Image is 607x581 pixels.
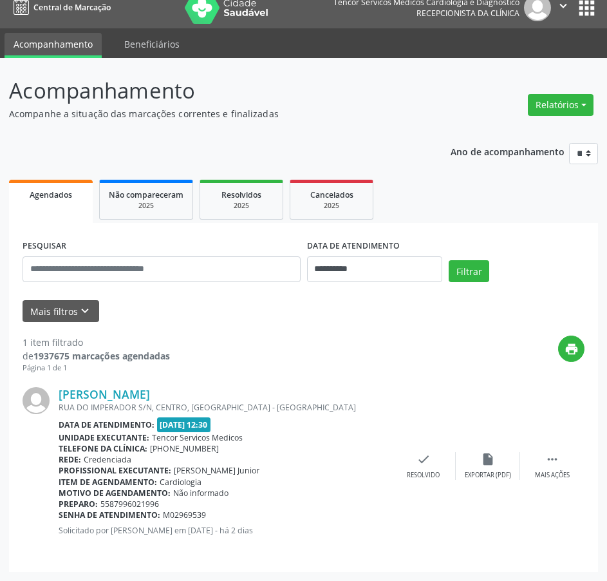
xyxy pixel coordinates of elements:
[416,8,519,19] span: Recepcionista da clínica
[33,350,170,362] strong: 1937675 marcações agendadas
[9,107,422,120] p: Acompanhe a situação das marcações correntes e finalizadas
[451,143,565,159] p: Ano de acompanhamento
[163,510,206,520] span: M02969539
[23,336,170,349] div: 1 item filtrado
[528,94,593,116] button: Relatórios
[23,349,170,363] div: de
[100,499,159,510] span: 5587996021996
[9,75,422,107] p: Acompanhamento
[59,419,154,430] b: Data de atendimento:
[5,33,102,58] a: Acompanhamento
[535,471,570,480] div: Mais ações
[152,432,243,443] span: Tencor Servicos Medicos
[465,471,511,480] div: Exportar (PDF)
[59,443,147,454] b: Telefone da clínica:
[545,452,559,466] i: 
[23,363,170,374] div: Página 1 de 1
[558,336,584,362] button: print
[160,477,201,488] span: Cardiologia
[416,452,431,466] i: check
[33,2,111,13] span: Central de Marcação
[310,189,353,200] span: Cancelados
[221,189,261,200] span: Resolvidos
[407,471,440,480] div: Resolvido
[174,465,259,476] span: [PERSON_NAME] Junior
[565,342,579,356] i: print
[59,432,149,443] b: Unidade executante:
[59,477,157,488] b: Item de agendamento:
[59,465,171,476] b: Profissional executante:
[30,189,72,200] span: Agendados
[59,510,160,520] b: Senha de atendimento:
[59,387,150,401] a: [PERSON_NAME]
[23,236,66,256] label: PESQUISAR
[150,443,219,454] span: [PHONE_NUMBER]
[109,189,183,200] span: Não compareceram
[481,452,495,466] i: insert_drive_file
[115,33,189,55] a: Beneficiários
[59,525,391,536] p: Solicitado por [PERSON_NAME] em [DATE] - há 2 dias
[59,499,98,510] b: Preparo:
[78,304,92,318] i: keyboard_arrow_down
[157,417,211,432] span: [DATE] 12:30
[23,300,99,323] button: Mais filtroskeyboard_arrow_down
[449,260,489,282] button: Filtrar
[109,201,183,211] div: 2025
[59,402,391,413] div: RUA DO IMPERADOR S/N, CENTRO, [GEOGRAPHIC_DATA] - [GEOGRAPHIC_DATA]
[209,201,274,211] div: 2025
[84,454,131,465] span: Credenciada
[23,387,50,414] img: img
[59,454,81,465] b: Rede:
[307,236,400,256] label: DATA DE ATENDIMENTO
[173,488,229,499] span: Não informado
[299,201,364,211] div: 2025
[59,488,171,499] b: Motivo de agendamento:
